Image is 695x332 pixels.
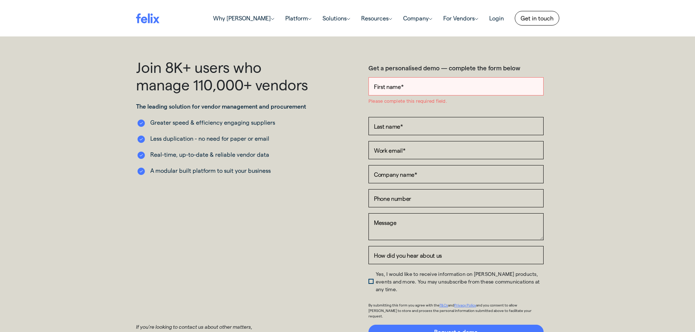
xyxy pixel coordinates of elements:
li: A modular built platform to suit your business [136,166,311,175]
a: For Vendors [438,11,484,26]
h1: Join 8K+ users who manage 110,000+ vendors [136,58,311,93]
a: Company [398,11,438,26]
a: Why [PERSON_NAME] [208,11,280,26]
strong: The leading solution for vendor management and procurement [136,103,306,110]
strong: Get a personalised demo — complete the form below [368,64,520,71]
span: and [448,303,454,307]
span: By submitting this form you agree with the [368,303,439,307]
a: T&Cs [439,303,448,307]
li: Real-time, up-to-date & reliable vendor data [136,150,311,159]
li: Less duplication - no need for paper or email [136,134,311,143]
a: Privacy Policy [454,303,476,307]
li: Greater speed & efficiency engaging suppliers [136,118,311,127]
a: Resources [356,11,398,26]
img: felix logo [136,13,159,23]
label: Please complete this required field. [368,97,447,105]
a: Get in touch [515,11,559,26]
a: Solutions [317,11,356,26]
span: and you consent to allow [PERSON_NAME] to store and process the personal information submitted ab... [368,303,532,318]
span: Yes, I would like to receive information on [PERSON_NAME] products, events and more. You may unsu... [376,271,540,292]
a: Login [484,11,509,26]
a: Platform [280,11,317,26]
